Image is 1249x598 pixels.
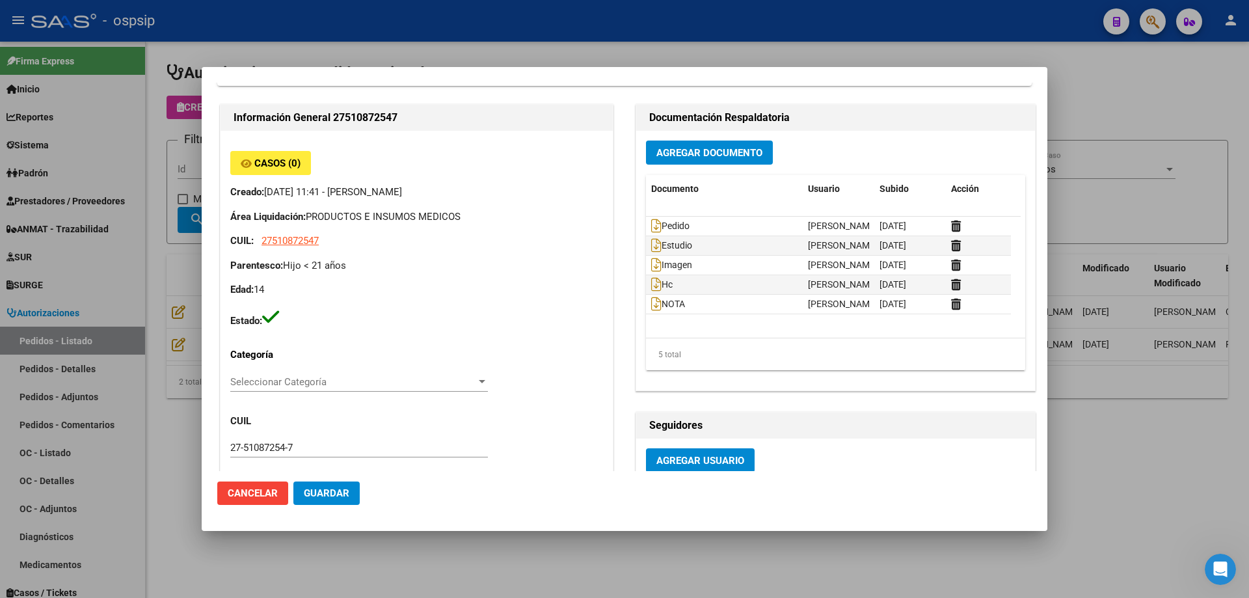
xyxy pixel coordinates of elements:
strong: Creado: [230,186,264,198]
span: Subido [880,183,909,194]
h2: Información General 27510872547 [234,110,600,126]
p: Hijo < 21 años [230,258,603,273]
span: [PERSON_NAME] [808,240,878,251]
span: Estudio [651,241,692,251]
span: Pedido [651,221,690,232]
span: Cancelar [228,487,278,499]
div: 5 total [646,338,1025,371]
span: [PERSON_NAME] [808,221,878,231]
datatable-header-cell: Subido [874,175,946,203]
strong: Estado: [230,315,262,327]
datatable-header-cell: Usuario [803,175,874,203]
strong: Parentesco: [230,260,283,271]
p: PRODUCTOS E INSUMOS MEDICOS [230,210,603,224]
button: Guardar [293,482,360,505]
span: [DATE] [880,221,906,231]
span: Acción [951,183,979,194]
iframe: Intercom live chat [1205,554,1236,585]
span: [DATE] [880,240,906,251]
datatable-header-cell: Acción [946,175,1011,203]
span: Casos (0) [254,157,301,169]
span: Hc [651,280,673,290]
span: Usuario [808,183,840,194]
span: [DATE] [880,299,906,309]
span: 27510872547 [262,235,319,247]
span: Seleccionar Categoría [230,376,476,388]
h2: Seguidores [649,418,1022,433]
button: Agregar Documento [646,141,773,165]
span: Agregar Usuario [656,455,744,467]
span: [PERSON_NAME] [808,260,878,270]
datatable-header-cell: Documento [646,175,803,203]
p: [DATE] 11:41 - [PERSON_NAME] [230,185,603,200]
strong: CUIL: [230,235,254,247]
span: Agregar Documento [656,147,762,159]
span: Imagen [651,260,692,271]
p: CUIL [230,414,342,429]
strong: Área Liquidación: [230,211,306,223]
h2: Documentación Respaldatoria [649,110,1022,126]
span: [DATE] [880,279,906,290]
p: 14 [230,282,603,297]
span: [PERSON_NAME] [808,279,878,290]
button: Agregar Usuario [646,448,755,472]
p: Categoría [230,347,342,362]
span: [DATE] [880,260,906,270]
span: Documento [651,183,699,194]
span: [PERSON_NAME] [808,299,878,309]
strong: Edad: [230,284,254,295]
span: NOTA [651,299,685,310]
button: Cancelar [217,482,288,505]
button: Casos (0) [230,151,311,175]
span: Guardar [304,487,349,499]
